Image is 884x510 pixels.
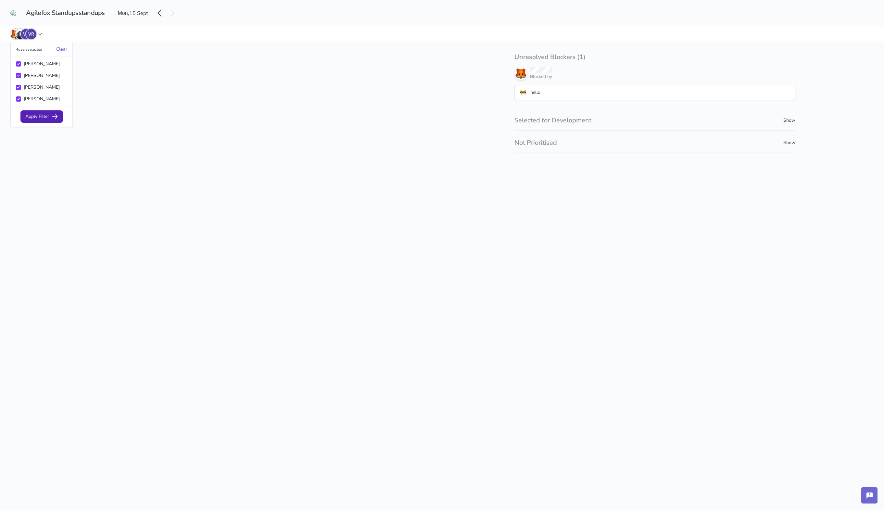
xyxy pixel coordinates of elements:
label: [PERSON_NAME] [24,96,60,102]
span: Feedback [503,2,519,6]
img: Rizwan Iqbal [16,29,26,39]
img: Rizwan [10,29,21,39]
button: [PERSON_NAME] [11,81,72,93]
button: [PERSON_NAME] [11,70,72,81]
h3: Agilefox Standups standups [26,8,105,18]
h2: Not Prioritised [514,138,557,147]
span: 4 user s selected [16,47,42,52]
label: 🚧 [520,88,542,97]
img: 10557 [10,10,21,16]
button: Apply Filter [20,110,63,123]
button: Apply Filter [11,108,72,125]
span: Apply Filter [21,111,62,122]
button: [PERSON_NAME] [11,58,72,70]
button: RizwanRizwan IqbalVicki RoolVictoria Rool [10,29,43,39]
button: [PERSON_NAME] [11,93,72,105]
img: Vicki Rool [21,29,31,39]
span: Show [783,140,795,146]
label: [PERSON_NAME] [24,72,60,79]
div: RizwanRizwan IqbalVicki RoolVictoria Rool [10,42,73,127]
span: Clear [56,46,67,53]
span: Mon [118,10,128,16]
iframe: Feedback Button [861,487,878,504]
span: , 15 Sept [118,9,149,17]
label: hello [529,88,542,97]
label: [PERSON_NAME] [24,84,60,91]
h2: Selected for Development [514,116,591,125]
h2: Unresolved Blockers ( 1 ) [514,53,795,62]
img: Victoria Rool [26,29,36,39]
img: Rizwan [514,67,527,80]
label: [PERSON_NAME] [24,61,60,67]
span: Blocked by [530,73,552,80]
span: Show [783,117,795,124]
